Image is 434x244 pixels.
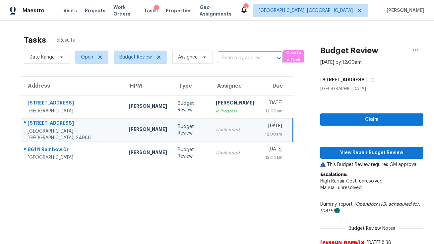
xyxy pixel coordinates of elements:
span: Budget Review Notes [344,225,399,232]
div: In Progress [216,108,254,114]
div: [PERSON_NAME] [216,100,254,108]
div: [STREET_ADDRESS] [28,120,118,128]
i: (Opendoor HQ) [354,202,388,207]
span: Geo Assignments [200,4,232,17]
div: Budget Review [178,146,205,160]
div: [DATE] [265,146,283,154]
div: Budget Review [178,100,205,113]
span: Projects [85,7,105,14]
div: Unclaimed [216,150,254,156]
span: Properties [166,7,192,14]
span: Assignee [178,54,198,61]
button: Copy Address [367,74,376,86]
div: [DATE] [265,100,283,108]
th: Address [21,77,124,95]
span: Work Orders [113,4,136,17]
span: Create a Task [286,49,301,64]
button: Open [274,54,283,63]
span: 5 Results [57,37,75,44]
div: [GEOGRAPHIC_DATA], [GEOGRAPHIC_DATA], 34986 [28,128,118,141]
th: Type [173,77,211,95]
div: [STREET_ADDRESS] [28,100,118,108]
span: High Repair Cost: unresolved [320,179,383,183]
div: [GEOGRAPHIC_DATA] [28,108,118,114]
h2: Budget Review [320,47,378,54]
th: Assignee [211,77,260,95]
span: Open [81,54,93,61]
span: Visits [63,7,77,14]
span: Maestro [23,7,44,14]
div: [DATE] by 12:00am [320,59,362,66]
div: 12:00am [265,131,282,138]
h2: Tasks [24,37,46,43]
div: Unclaimed [216,127,254,133]
h5: [STREET_ADDRESS] [320,76,367,83]
div: [GEOGRAPHIC_DATA] [320,86,423,92]
th: HPM [124,77,173,95]
span: Claim [326,115,418,124]
div: [GEOGRAPHIC_DATA] [28,154,118,161]
span: Budget Review [119,54,152,61]
button: Claim [320,113,423,126]
div: 12:00am [265,108,283,114]
input: Search by address [218,53,264,63]
b: Escalations: [320,172,347,177]
button: Create a Task [283,50,304,62]
span: [PERSON_NAME] [384,7,424,14]
div: [PERSON_NAME] [129,149,167,157]
div: 861 N Rainbow Dr [28,146,118,154]
th: Due [260,77,293,95]
div: 1 [154,5,159,12]
div: 12:00am [265,154,283,161]
span: Date Range [30,54,55,61]
span: View Repair Budget Review [326,149,418,157]
div: 6 [243,4,248,11]
button: View Repair Budget Review [320,147,423,159]
div: [PERSON_NAME] [129,126,167,134]
div: [DATE] [265,123,282,131]
div: Budget Review [178,123,205,137]
div: [PERSON_NAME] [129,103,167,111]
span: Tasks [144,8,158,13]
i: scheduled for: [DATE] [320,202,420,213]
div: Dummy_report [320,201,423,214]
p: This Budget Review requires GM approval [320,161,423,168]
span: [GEOGRAPHIC_DATA], [GEOGRAPHIC_DATA] [259,7,353,14]
span: Manual: unresolved [320,185,362,190]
